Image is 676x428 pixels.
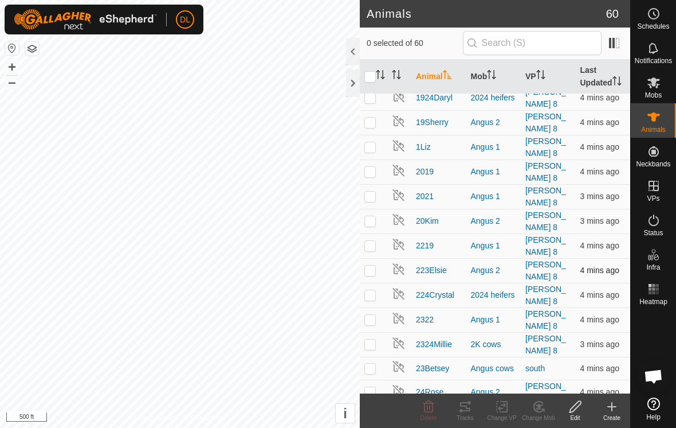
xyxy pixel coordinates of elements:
div: Edit [557,414,594,422]
a: [PERSON_NAME] 8 [525,309,566,330]
span: 2324Millie [416,338,452,351]
span: Neckbands [636,161,670,168]
img: returning off [392,384,406,398]
img: returning off [392,213,406,227]
span: 2322 [416,314,434,326]
img: returning off [392,262,406,276]
div: Angus 1 [471,314,517,326]
span: 20Kim [416,215,439,227]
span: Help [646,414,661,421]
div: Angus 2 [471,264,517,277]
span: Notifications [635,57,672,64]
span: 223Elsie [416,264,447,277]
a: [PERSON_NAME] 8 [525,161,566,182]
a: Help [631,393,676,425]
span: Infra [646,264,660,271]
img: returning off [392,114,406,128]
div: Angus 1 [471,166,517,178]
a: [PERSON_NAME] 8 [525,137,566,158]
img: returning off [392,139,406,153]
span: 24Rose [416,386,443,398]
span: Animals [641,126,666,133]
span: 9 Sep 2025 at 8:35 am [580,93,619,102]
span: 2019 [416,166,434,178]
span: 9 Sep 2025 at 8:36 am [580,340,619,349]
img: Gallagher Logo [14,9,157,30]
span: 23Betsey [416,363,449,375]
span: 1924Daryl [416,92,453,104]
div: Angus cows [471,363,517,375]
p-sorticon: Activate to sort [376,72,385,81]
div: Create [594,414,630,422]
span: VPs [647,195,659,202]
p-sorticon: Activate to sort [487,72,496,81]
span: 9 Sep 2025 at 8:35 am [580,290,619,299]
input: Search (S) [463,31,602,55]
th: Animal [411,60,466,94]
span: Schedules [637,23,669,30]
a: Contact Us [191,413,225,423]
button: Reset Map [5,41,19,55]
span: 9 Sep 2025 at 8:35 am [580,364,619,373]
span: 9 Sep 2025 at 8:35 am [580,315,619,324]
span: 60 [606,5,619,22]
div: Change Mob [520,414,557,422]
span: 19Sherry [416,116,449,129]
span: Heatmap [639,298,667,305]
p-sorticon: Activate to sort [612,78,622,87]
p-sorticon: Activate to sort [536,72,545,81]
div: Angus 2 [471,215,517,227]
a: [PERSON_NAME] 8 [525,211,566,232]
img: returning off [392,238,406,251]
div: Angus 1 [471,240,517,252]
span: 9 Sep 2025 at 8:35 am [580,266,619,275]
img: returning off [392,188,406,202]
a: [PERSON_NAME] 8 [525,334,566,355]
th: Last Updated [576,60,631,94]
span: 224Crystal [416,289,454,301]
div: Open chat [636,359,671,394]
img: returning off [392,312,406,325]
span: 2219 [416,240,434,252]
div: Angus 1 [471,141,517,153]
span: Status [643,229,663,236]
a: [PERSON_NAME] 8 [525,285,566,306]
p-sorticon: Activate to sort [392,72,401,81]
a: [PERSON_NAME] 8 [525,382,566,403]
a: [PERSON_NAME] 8 [525,260,566,281]
span: Mobs [645,92,662,99]
span: 1Liz [416,141,431,153]
span: 9 Sep 2025 at 8:35 am [580,142,619,151]
th: VP [521,60,576,94]
div: Angus 2 [471,386,517,398]
p-sorticon: Activate to sort [443,72,452,81]
img: returning off [392,336,406,350]
div: Change VP [484,414,520,422]
span: 9 Sep 2025 at 8:35 am [580,118,619,127]
a: south [525,364,545,373]
span: 9 Sep 2025 at 8:36 am [580,192,619,201]
button: – [5,75,19,89]
a: [PERSON_NAME] 8 [525,186,566,207]
div: 2K cows [471,338,517,351]
span: 2021 [416,190,434,203]
span: 9 Sep 2025 at 8:35 am [580,387,619,396]
img: returning off [392,360,406,373]
div: Angus 1 [471,190,517,203]
span: 0 selected of 60 [367,37,463,49]
span: DL [180,14,190,26]
button: Map Layers [25,42,39,56]
h2: Animals [367,7,606,21]
span: 9 Sep 2025 at 8:35 am [580,241,619,250]
th: Mob [466,60,521,94]
a: [PERSON_NAME] 8 [525,112,566,133]
img: returning off [392,287,406,301]
div: 2024 heifers [471,92,517,104]
div: Angus 2 [471,116,517,129]
span: Delete [420,415,437,421]
button: + [5,60,19,74]
span: 9 Sep 2025 at 8:35 am [580,167,619,176]
a: [PERSON_NAME] 8 [525,87,566,108]
div: Tracks [447,414,484,422]
div: 2024 heifers [471,289,517,301]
